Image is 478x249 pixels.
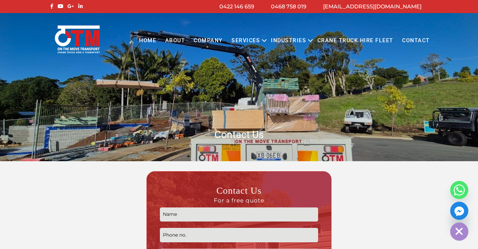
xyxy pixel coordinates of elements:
[219,3,254,10] a: 0422 146 659
[160,197,318,204] span: For a free quote
[323,3,421,10] a: [EMAIL_ADDRESS][DOMAIN_NAME]
[54,25,101,54] img: Otmtransport
[271,3,306,10] a: 0468 758 019
[160,228,318,242] input: Phone no.
[450,202,468,220] a: Facebook_Messenger
[313,32,397,50] a: Crane Truck Hire Fleet
[450,181,468,199] a: Whatsapp
[161,32,189,50] a: About
[160,207,318,222] input: Name
[267,32,310,50] a: Industries
[49,128,430,141] h1: Contact Us
[227,32,264,50] a: Services
[135,32,161,50] a: Home
[398,32,434,50] a: Contact
[160,185,318,204] h3: Contact Us
[189,32,227,50] a: COMPANY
